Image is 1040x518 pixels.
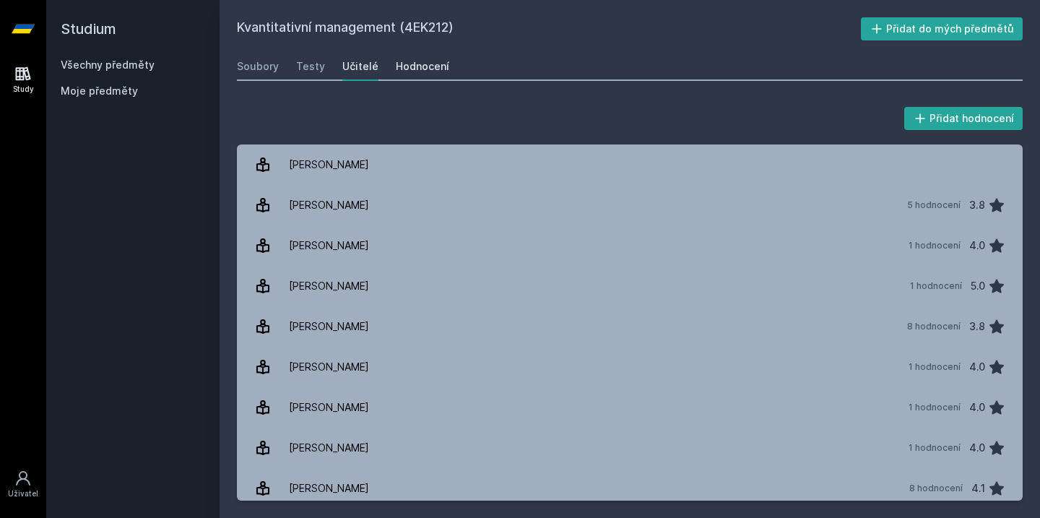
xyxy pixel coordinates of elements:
div: 1 hodnocení [909,240,961,251]
a: [PERSON_NAME] 1 hodnocení 4.0 [237,225,1023,266]
div: [PERSON_NAME] [289,150,369,179]
button: Přidat do mých předmětů [861,17,1023,40]
div: 1 hodnocení [909,361,961,373]
a: [PERSON_NAME] 8 hodnocení 4.1 [237,468,1023,509]
a: [PERSON_NAME] [237,144,1023,185]
div: [PERSON_NAME] [289,191,369,220]
a: [PERSON_NAME] 1 hodnocení 4.0 [237,347,1023,387]
div: [PERSON_NAME] [289,231,369,260]
div: [PERSON_NAME] [289,272,369,301]
div: 4.0 [969,433,985,462]
a: Hodnocení [396,52,449,81]
div: 5.0 [971,272,985,301]
a: Uživatel [3,462,43,506]
div: Testy [296,59,325,74]
div: Study [13,84,34,95]
div: [PERSON_NAME] [289,433,369,462]
span: Moje předměty [61,84,138,98]
div: [PERSON_NAME] [289,312,369,341]
a: Study [3,58,43,102]
div: 1 hodnocení [910,280,962,292]
div: 4.0 [969,393,985,422]
div: [PERSON_NAME] [289,353,369,381]
button: Přidat hodnocení [904,107,1023,130]
a: [PERSON_NAME] 5 hodnocení 3.8 [237,185,1023,225]
div: Uživatel [8,488,38,499]
div: [PERSON_NAME] [289,393,369,422]
a: Soubory [237,52,279,81]
div: [PERSON_NAME] [289,474,369,503]
a: [PERSON_NAME] 8 hodnocení 3.8 [237,306,1023,347]
div: Učitelé [342,59,378,74]
div: 5 hodnocení [907,199,961,211]
a: Všechny předměty [61,59,155,71]
div: 4.1 [971,474,985,503]
div: 1 hodnocení [909,442,961,454]
a: [PERSON_NAME] 1 hodnocení 5.0 [237,266,1023,306]
div: 8 hodnocení [907,321,961,332]
div: 3.8 [969,312,985,341]
a: [PERSON_NAME] 1 hodnocení 4.0 [237,387,1023,428]
div: 8 hodnocení [909,483,963,494]
a: [PERSON_NAME] 1 hodnocení 4.0 [237,428,1023,468]
h2: Kvantitativní management (4EK212) [237,17,861,40]
a: Testy [296,52,325,81]
div: 1 hodnocení [909,402,961,413]
div: Hodnocení [396,59,449,74]
a: Učitelé [342,52,378,81]
div: 4.0 [969,353,985,381]
div: 4.0 [969,231,985,260]
div: Soubory [237,59,279,74]
div: 3.8 [969,191,985,220]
